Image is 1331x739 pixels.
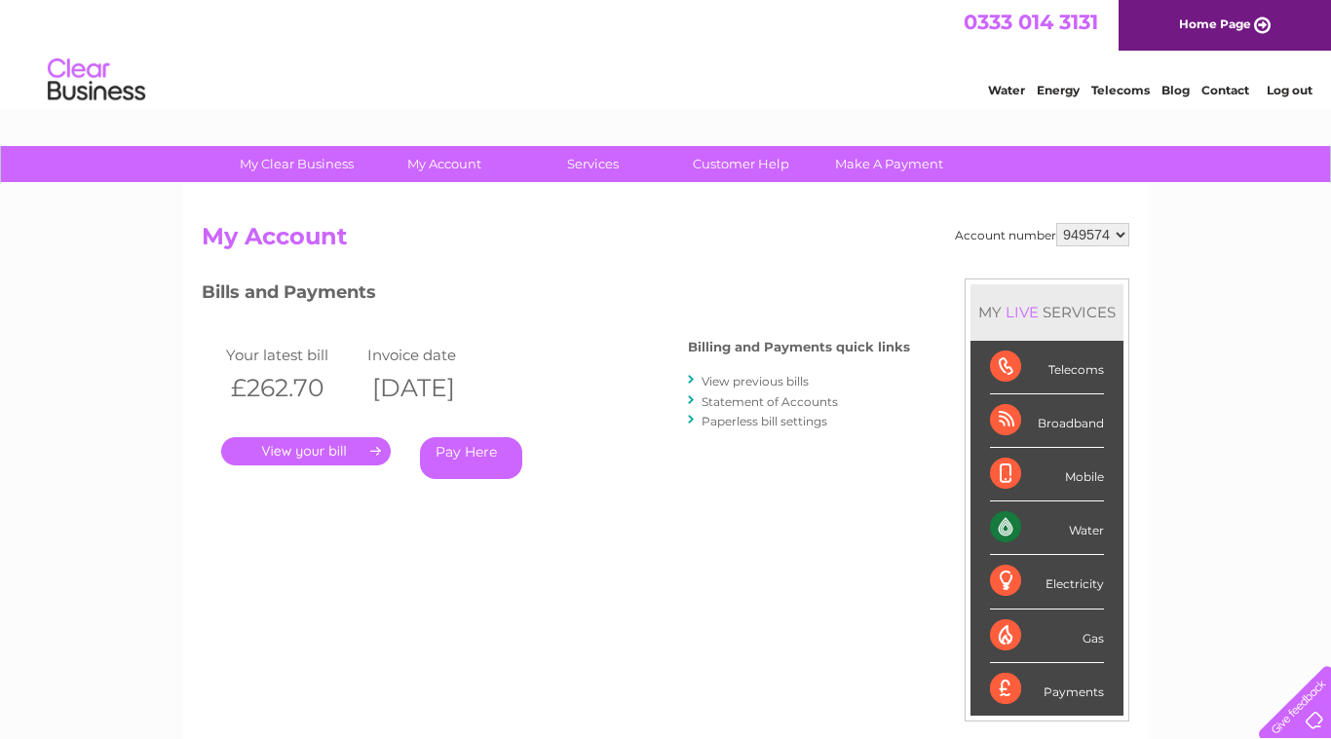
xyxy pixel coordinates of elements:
a: Statement of Accounts [702,394,838,409]
td: Invoice date [362,342,504,368]
a: Customer Help [661,146,821,182]
a: My Account [364,146,525,182]
a: Energy [1037,83,1080,97]
div: Mobile [990,448,1104,501]
div: Water [990,501,1104,555]
div: Account number [955,223,1129,246]
div: Electricity [990,555,1104,609]
div: LIVE [1002,303,1043,321]
a: Water [988,83,1025,97]
a: My Clear Business [216,146,377,182]
a: 0333 014 3131 [964,10,1098,34]
div: Payments [990,663,1104,716]
a: Blog [1161,83,1190,97]
h4: Billing and Payments quick links [688,340,910,354]
img: logo.png [47,51,146,110]
a: View previous bills [702,374,809,388]
th: [DATE] [362,368,504,408]
th: £262.70 [221,368,362,408]
a: Paperless bill settings [702,414,827,428]
div: MY SERVICES [970,284,1123,340]
div: Telecoms [990,341,1104,394]
a: Log out [1267,83,1312,97]
a: Telecoms [1091,83,1150,97]
a: Pay Here [420,437,522,479]
a: Make A Payment [809,146,970,182]
a: Contact [1201,83,1249,97]
td: Your latest bill [221,342,362,368]
a: . [221,437,391,465]
h3: Bills and Payments [202,278,910,313]
div: Broadband [990,394,1104,448]
a: Services [513,146,673,182]
div: Gas [990,610,1104,663]
div: Clear Business is a trading name of Verastar Limited (registered in [GEOGRAPHIC_DATA] No. 3667643... [207,11,1127,94]
h2: My Account [202,223,1129,260]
